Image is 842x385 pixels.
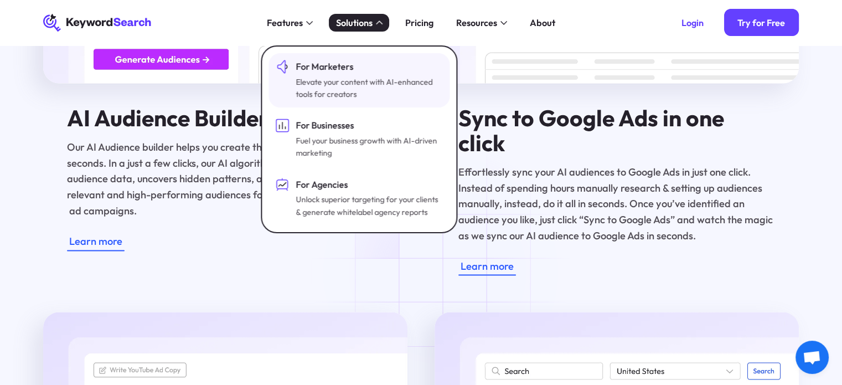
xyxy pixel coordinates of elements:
[405,16,433,30] div: Pricing
[261,45,457,233] nav: Solutions
[296,76,440,101] div: Elevate your content with AI-enhanced tools for creators
[296,119,440,132] div: For Businesses
[67,140,384,219] p: Our AI Audience builder helps you create the best ad audiences in seconds. In a just a few clicks...
[458,165,775,244] p: Effortlessly sync your AI audiences to Google Ads in just one click. Instead of spending hours ma...
[737,17,785,28] div: Try for Free
[69,234,122,250] div: Learn more
[67,106,384,131] h4: AI Audience Builder
[268,112,450,166] a: For BusinessesFuel your business growth with AI-driven marketing
[724,9,799,36] a: Try for Free
[296,60,440,74] div: For Marketers
[268,171,450,225] a: For AgenciesUnlock superior targeting for your clients & generate whitelabel agency reports
[795,341,829,374] a: Open chat
[268,53,450,107] a: For MarketersElevate your content with AI-enhanced tools for creators
[296,193,440,218] div: Unlock superior targeting for your clients & generate whitelabel agency reports
[461,259,514,275] div: Learn more
[456,16,497,30] div: Resources
[398,14,440,32] a: Pricing
[458,106,775,156] h4: Sync to Google Ads in one click
[681,17,704,28] div: Login
[523,14,562,32] a: About
[335,16,372,30] div: Solutions
[267,16,303,30] div: Features
[668,9,717,36] a: Login
[458,258,516,276] a: Learn more
[530,16,555,30] div: About
[296,135,440,160] div: Fuel your business growth with AI-driven marketing
[67,233,125,251] a: Learn more
[296,178,440,192] div: For Agencies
